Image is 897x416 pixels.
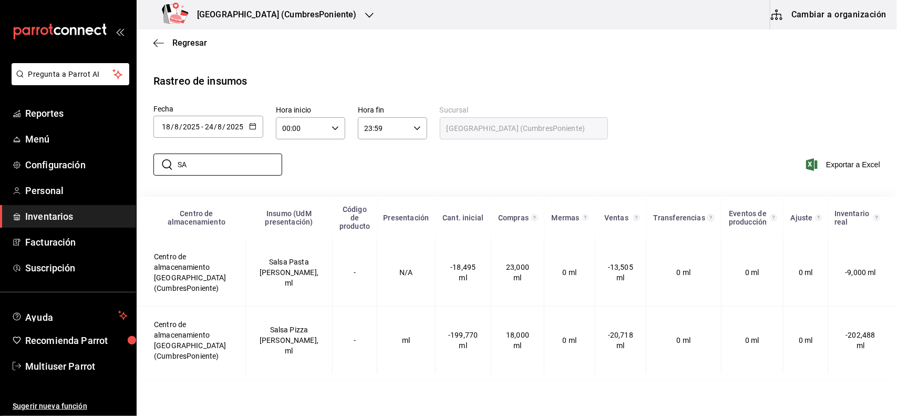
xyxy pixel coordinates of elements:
svg: Total de presentación del insumo mermado en el rango de fechas seleccionado. [582,214,589,222]
span: 0 ml [799,336,813,344]
span: -202,488 ml [846,331,875,350]
span: 0 ml [563,336,577,344]
span: Personal [25,184,128,198]
span: 0 ml [745,336,759,344]
div: Compras [497,214,530,222]
td: - [333,239,377,307]
span: Inventarios [25,209,128,224]
span: 0 ml [745,268,759,277]
td: - [333,307,377,374]
span: Multiuser Parrot [25,359,128,373]
span: Regresar [172,38,207,48]
span: Menú [25,132,128,146]
span: Sugerir nueva función [13,401,128,412]
span: / [171,123,174,131]
input: Day [161,123,171,131]
div: Mermas [551,214,580,222]
div: Presentación [384,214,429,222]
svg: Total de presentación del insumo comprado en el rango de fechas seleccionado. [531,214,538,222]
input: Year [182,123,200,131]
div: Código de producto [339,205,371,230]
span: / [179,123,182,131]
span: 0 ml [563,268,577,277]
button: Exportar a Excel [808,158,880,171]
span: -13,505 ml [608,263,633,282]
h3: [GEOGRAPHIC_DATA] (CumbresPoniente) [189,8,357,21]
span: -199,770 ml [448,331,478,350]
span: / [223,123,226,131]
div: Centro de almacenamiento [154,209,240,226]
span: Pregunta a Parrot AI [28,69,113,80]
span: - [201,123,203,131]
button: Regresar [153,38,207,48]
span: Facturación [25,235,128,249]
span: 18,000 ml [506,331,529,350]
svg: Total de presentación del insumo vendido en el rango de fechas seleccionado. [633,214,640,222]
span: Ayuda [25,309,114,322]
span: Configuración [25,158,128,172]
span: -20,718 ml [608,331,633,350]
input: Day [204,123,214,131]
input: Month [218,123,223,131]
div: Rastreo de insumos [153,73,247,89]
span: Recomienda Parrot [25,333,128,348]
div: Eventos de producción [727,209,768,226]
td: Centro de almacenamiento [GEOGRAPHIC_DATA] (CumbresPoniente) [137,239,246,307]
td: Centro de almacenamiento [GEOGRAPHIC_DATA] (CumbresPoniente) [137,307,246,374]
button: open_drawer_menu [116,27,124,36]
div: Ventas [601,214,632,222]
a: Pregunta a Parrot AI [7,76,129,87]
div: Transferencias [653,214,706,222]
td: ml [377,307,436,374]
div: Cant. inicial [441,214,484,222]
span: 23,000 ml [506,263,529,282]
span: Suscripción [25,261,128,275]
div: Ajuste [790,214,814,222]
svg: Total de presentación del insumo utilizado en eventos de producción en el rango de fechas selecci... [770,214,777,222]
td: Salsa Pizza [PERSON_NAME], ml [245,307,332,374]
div: Insumo (UdM presentación) [252,209,326,226]
svg: Inventario real = + compras - ventas - mermas - eventos de producción +/- transferencias +/- ajus... [873,214,880,222]
span: Reportes [25,106,128,120]
input: Year [226,123,244,131]
input: Buscar insumo [178,154,282,175]
span: 0 ml [677,268,691,277]
span: / [214,123,217,131]
span: 0 ml [677,336,691,344]
div: Inventario real [834,209,872,226]
svg: Cantidad registrada mediante Ajuste manual y conteos en el rango de fechas seleccionado. [816,214,822,222]
label: Sucursal [440,107,608,114]
span: 0 ml [799,268,813,277]
svg: Total de presentación del insumo transferido ya sea fuera o dentro de la sucursal en el rango de ... [707,214,715,222]
label: Hora fin [358,107,427,114]
td: N/A [377,239,436,307]
td: Salsa Pasta [PERSON_NAME], ml [245,239,332,307]
span: -18,495 ml [450,263,476,282]
label: Hora inicio [276,107,345,114]
input: Month [174,123,179,131]
span: -9,000 ml [846,268,876,277]
button: Pregunta a Parrot AI [12,63,129,85]
span: Fecha [153,105,174,113]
